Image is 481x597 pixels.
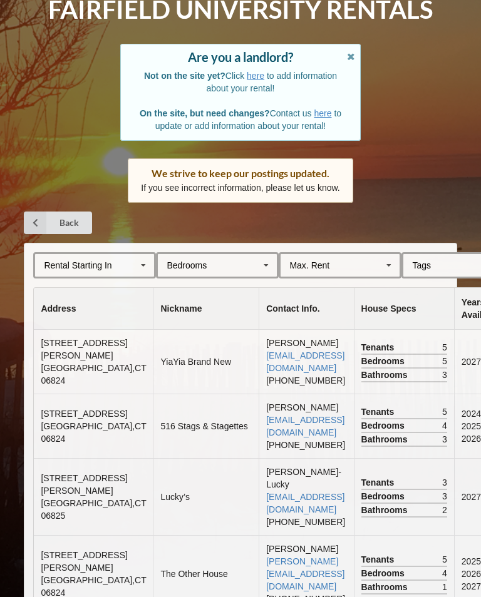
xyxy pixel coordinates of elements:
[41,363,146,385] span: [GEOGRAPHIC_DATA] , CT 06824
[141,181,340,194] p: If you see incorrect information, please let us know.
[259,288,353,330] th: Contact Info.
[41,473,127,496] span: [STREET_ADDRESS][PERSON_NAME]
[442,476,447,489] span: 3
[144,71,337,93] span: Click to add information about your rental!
[361,406,398,418] span: Tenants
[34,288,153,330] th: Address
[259,394,353,458] td: [PERSON_NAME] [PHONE_NUMBER]
[153,458,259,535] td: Lucky’s
[361,355,408,367] span: Bedrooms
[361,553,398,566] span: Tenants
[266,415,344,437] a: [EMAIL_ADDRESS][DOMAIN_NAME]
[24,212,92,234] a: Back
[361,504,411,516] span: Bathrooms
[361,490,408,503] span: Bedrooms
[361,419,408,432] span: Bedrooms
[259,458,353,535] td: [PERSON_NAME]-Lucky [PHONE_NUMBER]
[442,406,447,418] span: 5
[442,581,447,593] span: 1
[442,419,447,432] span: 4
[266,492,344,514] a: [EMAIL_ADDRESS][DOMAIN_NAME]
[133,51,348,63] div: Are you a landlord?
[361,341,398,354] span: Tenants
[41,409,127,419] span: [STREET_ADDRESS]
[361,476,398,489] span: Tenants
[442,341,447,354] span: 5
[153,330,259,394] td: YiaYia Brand New
[289,261,329,270] div: Max. Rent
[442,490,447,503] span: 3
[144,71,225,81] b: Not on the site yet?
[41,498,146,521] span: [GEOGRAPHIC_DATA] , CT 06825
[41,421,146,444] span: [GEOGRAPHIC_DATA] , CT 06824
[314,108,331,118] a: here
[442,433,447,446] span: 3
[361,567,408,579] span: Bedrooms
[247,71,264,81] a: here
[361,433,411,446] span: Bathrooms
[153,288,259,330] th: Nickname
[41,550,127,573] span: [STREET_ADDRESS][PERSON_NAME]
[442,553,447,566] span: 5
[259,330,353,394] td: [PERSON_NAME] [PHONE_NUMBER]
[153,394,259,458] td: 516 Stags & Stagettes
[442,355,447,367] span: 5
[140,108,341,131] span: Contact us to update or add information about your rental!
[44,261,111,270] div: Rental Starting In
[354,288,454,330] th: House Specs
[41,338,127,360] span: [STREET_ADDRESS][PERSON_NAME]
[140,108,270,118] b: On the site, but need changes?
[409,258,449,273] div: Tags
[442,504,447,516] span: 2
[266,556,344,591] a: [PERSON_NAME][EMAIL_ADDRESS][DOMAIN_NAME]
[442,567,447,579] span: 4
[266,350,344,373] a: [EMAIL_ADDRESS][DOMAIN_NAME]
[141,167,340,180] div: We strive to keep our postings updated.
[442,369,447,381] span: 3
[361,581,411,593] span: Bathrooms
[167,261,207,270] div: Bedrooms
[361,369,411,381] span: Bathrooms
